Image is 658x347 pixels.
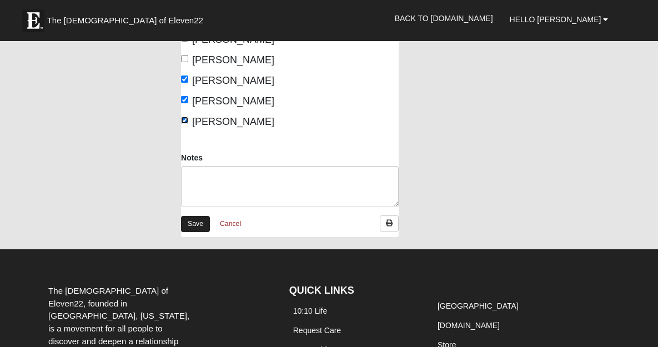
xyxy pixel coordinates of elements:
input: [PERSON_NAME] [181,96,188,103]
a: [DOMAIN_NAME] [438,321,500,330]
a: Back to [DOMAIN_NAME] [386,4,501,32]
span: [PERSON_NAME] [192,54,274,66]
a: The [DEMOGRAPHIC_DATA] of Eleven22 [17,4,239,32]
input: [PERSON_NAME] [181,55,188,62]
span: [PERSON_NAME] [192,95,274,107]
span: [PERSON_NAME] [192,116,274,127]
span: [PERSON_NAME] [192,75,274,86]
a: Save [181,216,210,232]
span: Hello [PERSON_NAME] [510,15,601,24]
a: Hello [PERSON_NAME] [501,6,617,33]
a: 10:10 Life [293,306,328,315]
a: Cancel [213,215,248,233]
img: Eleven22 logo [22,9,44,32]
span: The [DEMOGRAPHIC_DATA] of Eleven22 [47,15,203,26]
h4: QUICK LINKS [289,285,417,297]
a: [GEOGRAPHIC_DATA] [438,301,519,310]
input: [PERSON_NAME] [181,76,188,83]
a: Print Attendance Roster [380,215,399,232]
label: Notes [181,152,203,163]
a: Request Care [293,326,341,335]
input: [PERSON_NAME] [181,117,188,124]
